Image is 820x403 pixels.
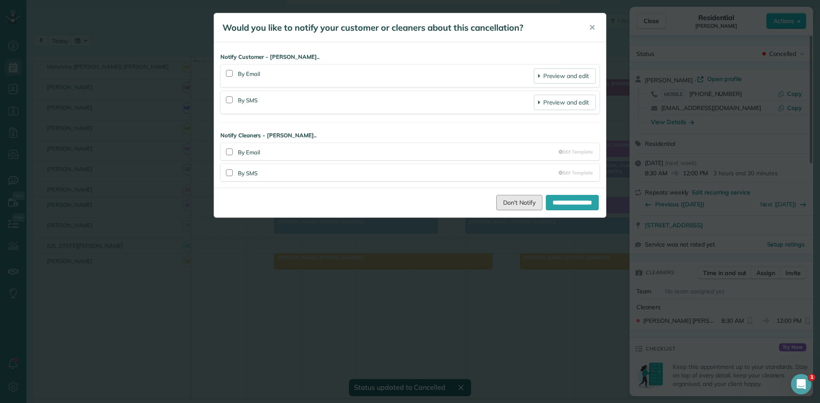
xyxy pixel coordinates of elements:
[238,68,534,84] div: By Email
[220,131,600,139] strong: Notify Cleaners - [PERSON_NAME]..
[791,374,811,394] iframe: Intercom live chat
[238,168,559,177] div: By SMS
[220,53,600,61] strong: Notify Customer - [PERSON_NAME]..
[496,195,542,210] a: Don't Notify
[238,95,534,110] div: By SMS
[808,374,815,381] span: 1
[559,169,593,176] a: Edit Template
[238,147,559,157] div: By Email
[559,148,593,155] a: Edit Template
[534,95,596,110] a: Preview and edit
[589,23,595,32] span: ✕
[534,68,596,84] a: Preview and edit
[223,22,577,34] h5: Would you like to notify your customer or cleaners about this cancellation?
